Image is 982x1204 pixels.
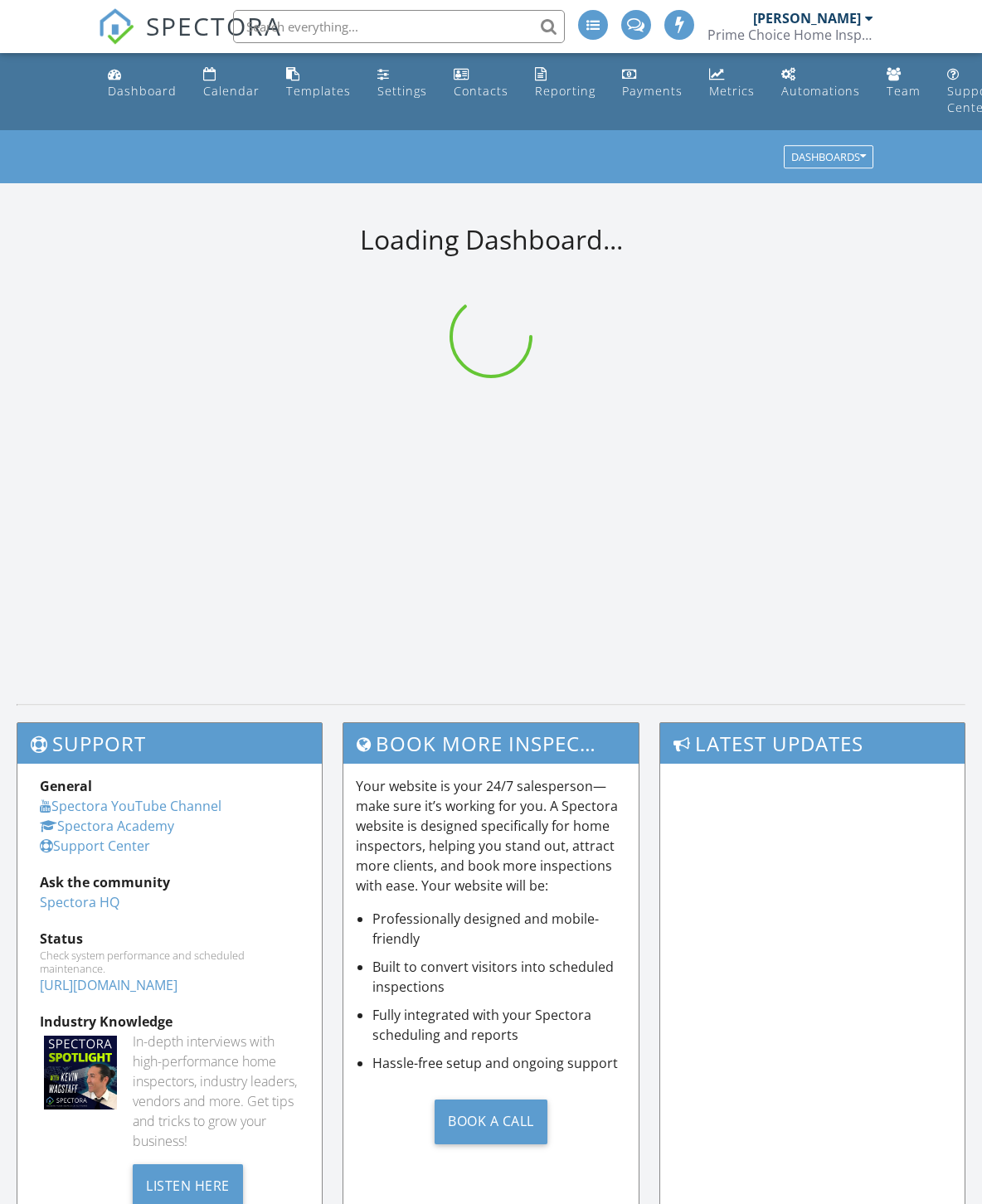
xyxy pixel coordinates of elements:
div: Reporting [535,83,596,99]
img: Spectoraspolightmain [44,1036,117,1109]
a: [URL][DOMAIN_NAME] [40,976,177,994]
p: Your website is your 24/7 salesperson—make sure it’s working for you. A Spectora website is desig... [356,776,625,896]
strong: General [40,777,92,795]
div: In-depth interviews with high-performance home inspectors, industry leaders, vendors and more. Ge... [133,1032,299,1151]
div: Contacts [454,83,508,99]
a: Support Center [40,837,150,855]
button: Dashboards [784,146,873,169]
a: Listen Here [133,1176,243,1194]
div: Payments [622,83,683,99]
a: Settings [371,60,434,107]
div: Settings [377,83,427,99]
a: Calendar [197,60,266,107]
div: Dashboard [108,83,177,99]
a: Automations (Advanced) [775,60,867,107]
a: Spectora YouTube Channel [40,797,221,815]
a: SPECTORA [98,22,282,57]
div: Check system performance and scheduled maintenance. [40,949,299,975]
div: Calendar [203,83,260,99]
a: Reporting [528,60,602,107]
div: Team [887,83,921,99]
li: Fully integrated with your Spectora scheduling and reports [372,1005,625,1045]
li: Hassle-free setup and ongoing support [372,1053,625,1073]
a: Dashboard [101,60,183,107]
span: SPECTORA [146,8,282,43]
li: Built to convert visitors into scheduled inspections [372,957,625,997]
a: Contacts [447,60,515,107]
div: Book a Call [435,1100,547,1144]
div: Ask the community [40,872,299,892]
a: Book a Call [356,1086,625,1157]
img: The Best Home Inspection Software - Spectora [98,8,134,45]
h3: Support [17,723,322,764]
input: Search everything... [233,10,565,43]
div: [PERSON_NAME] [753,10,861,27]
div: Industry Knowledge [40,1012,299,1032]
a: Payments [615,60,689,107]
a: Spectora Academy [40,817,174,835]
li: Professionally designed and mobile-friendly [372,909,625,949]
div: Templates [286,83,351,99]
div: Status [40,929,299,949]
h3: Latest Updates [660,723,965,764]
a: Metrics [702,60,761,107]
div: Automations [781,83,860,99]
a: Team [880,60,927,107]
a: Spectora HQ [40,893,119,911]
a: Templates [280,60,357,107]
div: Metrics [709,83,755,99]
div: Dashboards [791,152,866,163]
h3: Book More Inspections [343,723,638,764]
div: Prime Choice Home Inspections [707,27,873,43]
